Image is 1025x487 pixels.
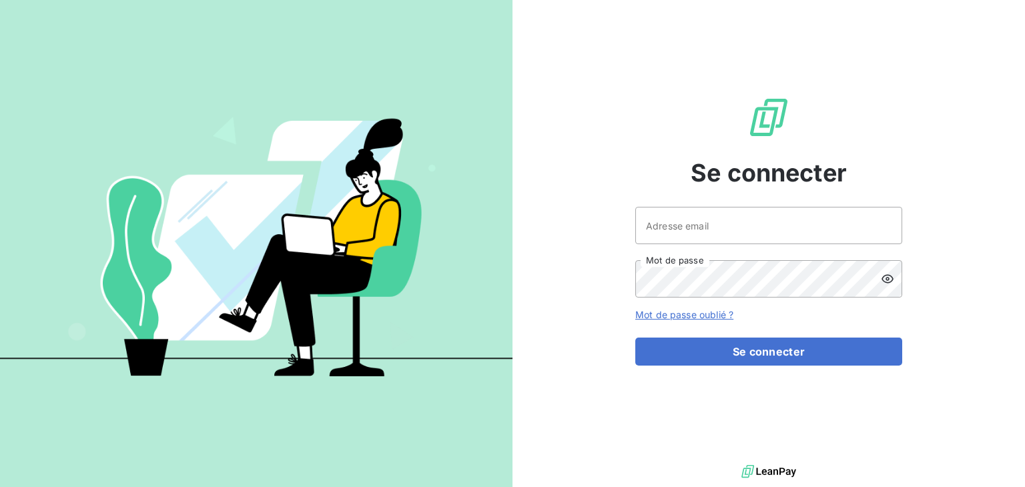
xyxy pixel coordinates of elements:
[635,338,902,366] button: Se connecter
[747,96,790,139] img: Logo LeanPay
[635,207,902,244] input: placeholder
[741,462,796,482] img: logo
[691,155,847,191] span: Se connecter
[635,309,733,320] a: Mot de passe oublié ?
